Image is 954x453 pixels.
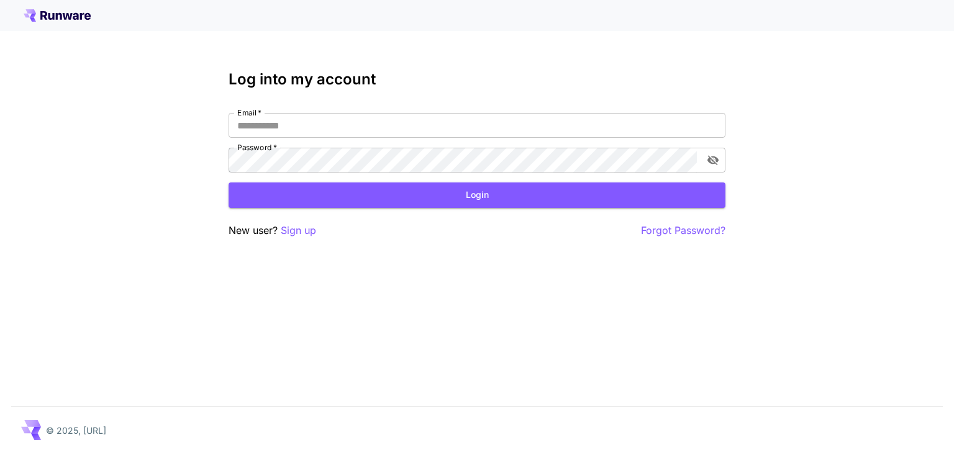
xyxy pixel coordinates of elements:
[641,223,725,238] button: Forgot Password?
[229,182,725,208] button: Login
[229,71,725,88] h3: Log into my account
[702,149,724,171] button: toggle password visibility
[46,424,106,437] p: © 2025, [URL]
[237,142,277,153] label: Password
[281,223,316,238] button: Sign up
[237,107,261,118] label: Email
[229,223,316,238] p: New user?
